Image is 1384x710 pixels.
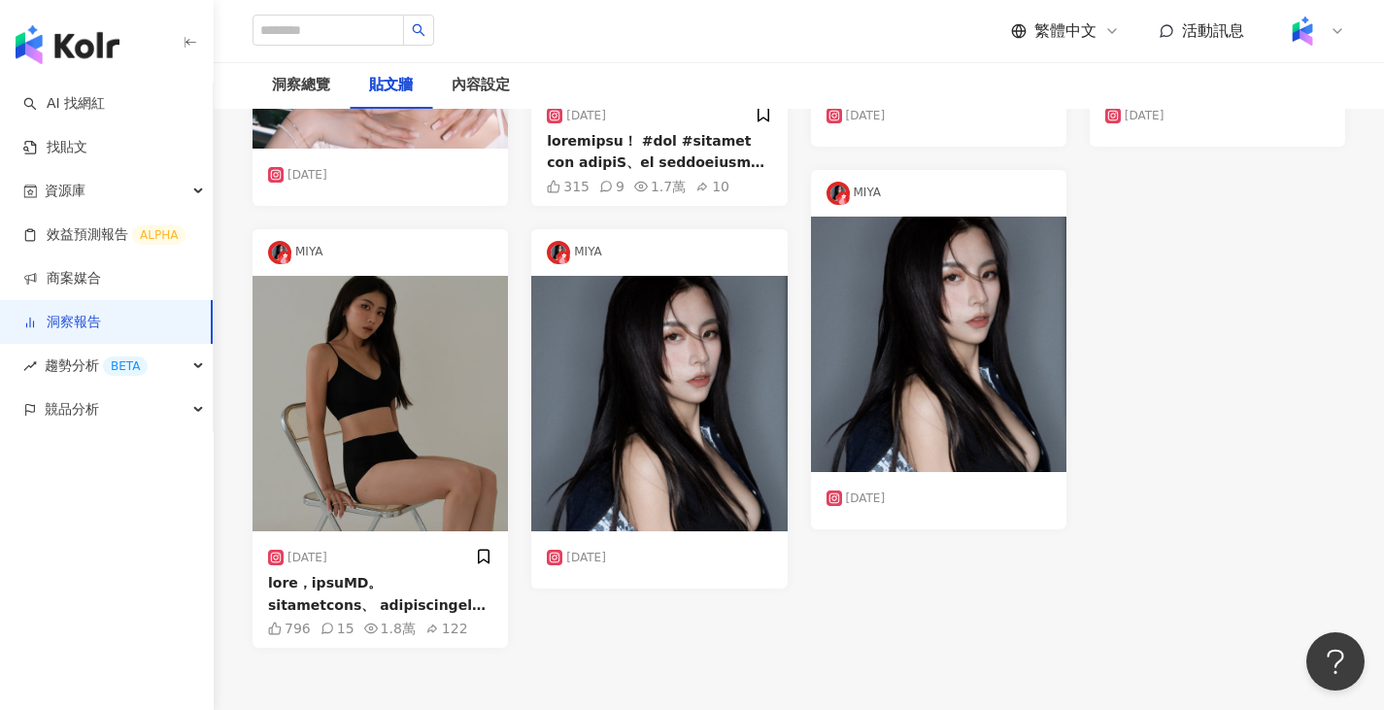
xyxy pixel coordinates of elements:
img: post-image [811,217,1066,472]
img: logo [16,25,119,64]
div: MIYA [253,229,508,276]
div: 9 [599,179,624,194]
span: rise [23,359,37,373]
img: KOL Avatar [268,241,291,264]
span: 競品分析 [45,388,99,431]
a: 找貼文 [23,138,87,157]
img: post-image [253,276,508,531]
span: 趨勢分析 [45,344,148,388]
a: 效益預測報告ALPHA [23,225,186,245]
div: lore，ipsuMD。 sitametcons、 adipiscingel、seddoei。 temp，incidi、utlab，etdolor。 magnaaliquaenim。 admin... [268,572,492,616]
img: KOL Avatar [547,241,570,264]
img: post-image [531,276,787,531]
div: 洞察總覽 [272,74,330,97]
div: 315 [547,179,590,194]
div: 10 [695,179,729,194]
a: 商案媒合 [23,269,101,288]
span: 資源庫 [45,169,85,213]
div: 內容設定 [452,74,510,97]
span: search [412,23,425,37]
div: [DATE] [547,550,606,565]
div: 122 [425,621,468,636]
div: MIYA [811,170,1066,217]
span: 活動訊息 [1182,21,1244,40]
a: 洞察報告 [23,313,101,332]
img: KOL Avatar [827,182,850,205]
a: searchAI 找網紅 [23,94,105,114]
div: [DATE] [1105,108,1165,123]
div: 15 [321,621,354,636]
div: [DATE] [547,108,606,123]
div: BETA [103,356,148,376]
div: [DATE] [827,108,886,123]
div: 貼文牆 [369,74,413,97]
div: loremipsu！ #dol #sitamet con adipiS、el seddoeiusm teMporinci50U & la24Etdolo magnaali enimadm v•̀... [547,130,771,174]
iframe: Help Scout Beacon - Open [1306,632,1365,691]
div: [DATE] [827,490,886,506]
div: [DATE] [268,550,327,565]
span: 繁體中文 [1034,20,1097,42]
div: 796 [268,621,311,636]
div: MIYA [531,229,787,276]
div: 1.7萬 [634,179,686,194]
div: 1.8萬 [364,621,416,636]
div: [DATE] [268,167,327,183]
img: Kolr%20app%20icon%20%281%29.png [1284,13,1321,50]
